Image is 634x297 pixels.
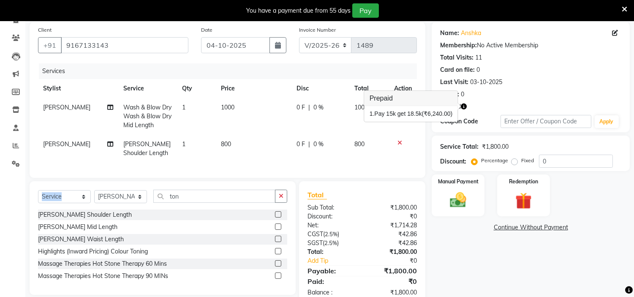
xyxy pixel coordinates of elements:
[370,110,375,117] span: 1.
[445,191,471,210] img: _cash.svg
[362,239,424,248] div: ₹42.86
[307,191,327,199] span: Total
[362,248,424,256] div: ₹1,800.00
[324,240,337,246] span: 2.5%
[362,266,424,276] div: ₹1,800.00
[124,140,171,157] span: [PERSON_NAME] Shoulder Length
[301,256,373,265] a: Add Tip
[440,117,501,126] div: Coupon Code
[301,276,362,286] div: Paid:
[370,109,453,118] div: Pay 15k get 18.5k
[297,103,305,112] span: 0 F
[521,157,534,164] label: Fixed
[476,65,480,74] div: 0
[595,115,619,128] button: Apply
[362,221,424,230] div: ₹1,714.28
[509,178,538,185] label: Redemption
[297,140,305,149] span: 0 F
[61,37,188,53] input: Search by Name/Mobile/Email/Code
[301,230,362,239] div: ( )
[461,29,481,38] a: Anshka
[299,26,336,34] label: Invoice Number
[350,79,389,98] th: Total
[301,239,362,248] div: ( )
[475,53,482,62] div: 11
[307,239,323,247] span: SGST
[373,256,424,265] div: ₹0
[438,178,479,185] label: Manual Payment
[38,210,132,219] div: [PERSON_NAME] Shoulder Length
[440,78,468,87] div: Last Visit:
[221,104,234,111] span: 1000
[362,288,424,297] div: ₹1,800.00
[119,79,177,98] th: Service
[216,79,291,98] th: Price
[313,103,324,112] span: 0 %
[510,191,537,211] img: _gift.svg
[182,104,185,111] span: 1
[389,79,417,98] th: Action
[221,140,231,148] span: 800
[308,140,310,149] span: |
[38,223,117,232] div: [PERSON_NAME] Mid Length
[38,247,148,256] div: Highlights (Inward Pricing) Colour Toning
[246,6,351,15] div: You have a payment due from 55 days
[177,79,216,98] th: Qty
[440,90,459,99] div: Points:
[355,104,368,111] span: 1000
[362,276,424,286] div: ₹0
[182,140,185,148] span: 1
[38,272,168,281] div: Massage Therapies Hot Stone Therapy 90 MINs
[440,142,479,151] div: Service Total:
[440,157,466,166] div: Discount:
[301,266,362,276] div: Payable:
[43,104,90,111] span: [PERSON_NAME]
[362,230,424,239] div: ₹42.86
[325,231,337,237] span: 2.5%
[470,78,502,87] div: 03-10-2025
[39,63,423,79] div: Services
[313,140,324,149] span: 0 %
[38,259,167,268] div: Massage Therapies Hot Stone Therapy 60 Mins
[362,212,424,221] div: ₹0
[153,190,275,203] input: Search or Scan
[124,104,172,129] span: Wash & Blow Dry Wash & Blow Dry Mid Length
[301,248,362,256] div: Total:
[201,26,212,34] label: Date
[433,223,628,232] a: Continue Without Payment
[440,29,459,38] div: Name:
[301,203,362,212] div: Sub Total:
[362,203,424,212] div: ₹1,800.00
[461,90,464,99] div: 0
[291,79,349,98] th: Disc
[355,140,365,148] span: 800
[440,41,621,50] div: No Active Membership
[440,65,475,74] div: Card on file:
[38,37,62,53] button: +91
[301,212,362,221] div: Discount:
[307,230,323,238] span: CGST
[481,157,508,164] label: Percentage
[352,3,379,18] button: Pay
[482,142,509,151] div: ₹1,800.00
[365,91,458,106] h3: Prepaid
[308,103,310,112] span: |
[43,140,90,148] span: [PERSON_NAME]
[301,288,362,297] div: Balance :
[422,110,453,117] span: (₹6,240.00)
[501,115,591,128] input: Enter Offer / Coupon Code
[38,79,119,98] th: Stylist
[38,26,52,34] label: Client
[440,41,477,50] div: Membership:
[38,235,124,244] div: [PERSON_NAME] Waist Length
[440,53,473,62] div: Total Visits:
[301,221,362,230] div: Net:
